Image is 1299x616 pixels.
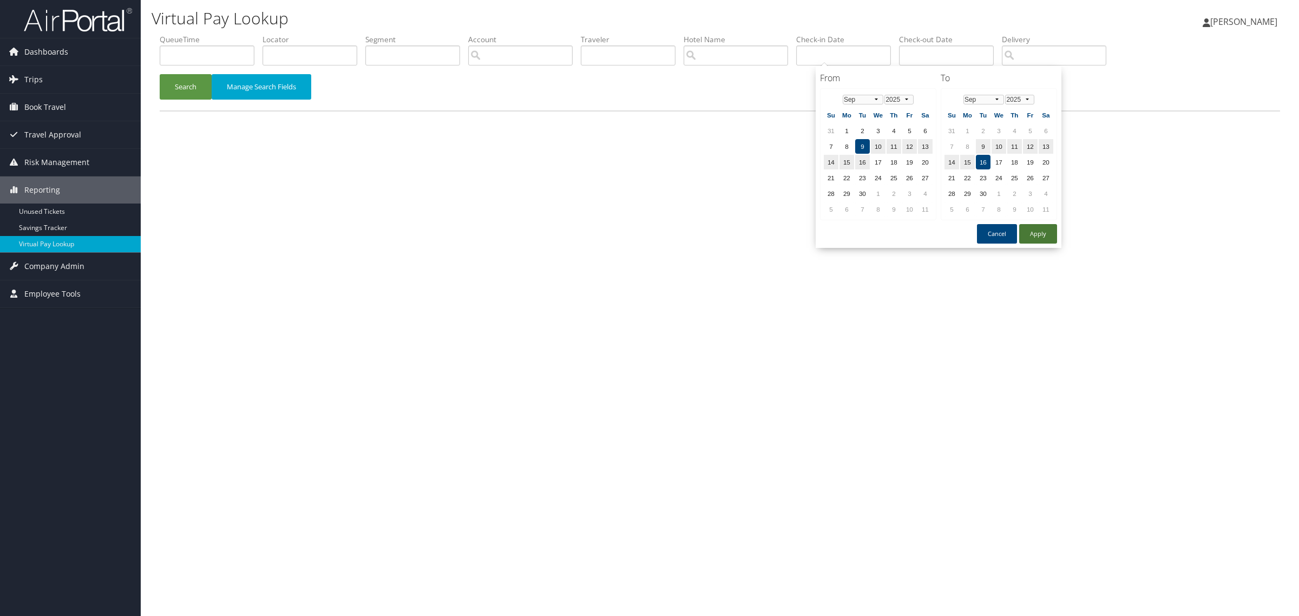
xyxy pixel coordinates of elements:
td: 9 [1007,202,1022,217]
td: 8 [839,139,854,154]
span: [PERSON_NAME] [1210,16,1277,28]
label: Delivery [1002,34,1114,45]
td: 16 [855,155,870,169]
span: Trips [24,66,43,93]
td: 31 [824,123,838,138]
td: 21 [824,171,838,185]
td: 3 [992,123,1006,138]
span: Company Admin [24,253,84,280]
label: Locator [263,34,365,45]
th: Fr [902,108,917,122]
td: 25 [1007,171,1022,185]
a: [PERSON_NAME] [1203,5,1288,38]
th: Th [1007,108,1022,122]
td: 29 [960,186,975,201]
label: Check-out Date [899,34,1002,45]
span: Employee Tools [24,280,81,307]
td: 23 [855,171,870,185]
td: 3 [871,123,885,138]
td: 19 [1023,155,1038,169]
td: 10 [1023,202,1038,217]
label: Segment [365,34,468,45]
td: 30 [976,186,990,201]
td: 28 [944,186,959,201]
td: 1 [839,123,854,138]
th: Su [824,108,838,122]
span: Reporting [24,176,60,204]
td: 8 [960,139,975,154]
td: 1 [992,186,1006,201]
td: 7 [855,202,870,217]
td: 19 [902,155,917,169]
th: Fr [1023,108,1038,122]
td: 2 [976,123,990,138]
td: 5 [902,123,917,138]
td: 15 [839,155,854,169]
td: 13 [1039,139,1053,154]
td: 7 [824,139,838,154]
td: 4 [1039,186,1053,201]
td: 6 [1039,123,1053,138]
td: 14 [944,155,959,169]
td: 1 [960,123,975,138]
h4: To [941,72,1057,84]
td: 10 [992,139,1006,154]
th: Th [887,108,901,122]
td: 24 [992,171,1006,185]
td: 11 [1007,139,1022,154]
td: 8 [992,202,1006,217]
th: Mo [960,108,975,122]
td: 16 [976,155,990,169]
td: 11 [1039,202,1053,217]
td: 17 [992,155,1006,169]
td: 4 [1007,123,1022,138]
th: Tu [976,108,990,122]
td: 30 [855,186,870,201]
td: 27 [1039,171,1053,185]
td: 10 [871,139,885,154]
td: 6 [839,202,854,217]
td: 7 [944,139,959,154]
td: 28 [824,186,838,201]
th: Mo [839,108,854,122]
button: Cancel [977,224,1017,244]
th: We [871,108,885,122]
td: 26 [1023,171,1038,185]
label: Traveler [581,34,684,45]
td: 27 [918,171,933,185]
th: We [992,108,1006,122]
td: 5 [944,202,959,217]
th: Sa [1039,108,1053,122]
span: Risk Management [24,149,89,176]
h4: From [820,72,936,84]
td: 5 [824,202,838,217]
td: 22 [839,171,854,185]
span: Dashboards [24,38,68,65]
td: 9 [976,139,990,154]
td: 2 [1007,186,1022,201]
td: 8 [871,202,885,217]
label: QueueTime [160,34,263,45]
td: 23 [976,171,990,185]
th: Su [944,108,959,122]
h1: Virtual Pay Lookup [152,7,909,30]
td: 2 [855,123,870,138]
th: Sa [918,108,933,122]
td: 20 [918,155,933,169]
td: 17 [871,155,885,169]
td: 11 [887,139,901,154]
td: 11 [918,202,933,217]
td: 2 [887,186,901,201]
button: Search [160,74,212,100]
td: 9 [855,139,870,154]
img: airportal-logo.png [24,7,132,32]
td: 26 [902,171,917,185]
td: 24 [871,171,885,185]
td: 15 [960,155,975,169]
td: 7 [976,202,990,217]
td: 1 [871,186,885,201]
td: 13 [918,139,933,154]
td: 3 [1023,186,1038,201]
td: 14 [824,155,838,169]
td: 25 [887,171,901,185]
